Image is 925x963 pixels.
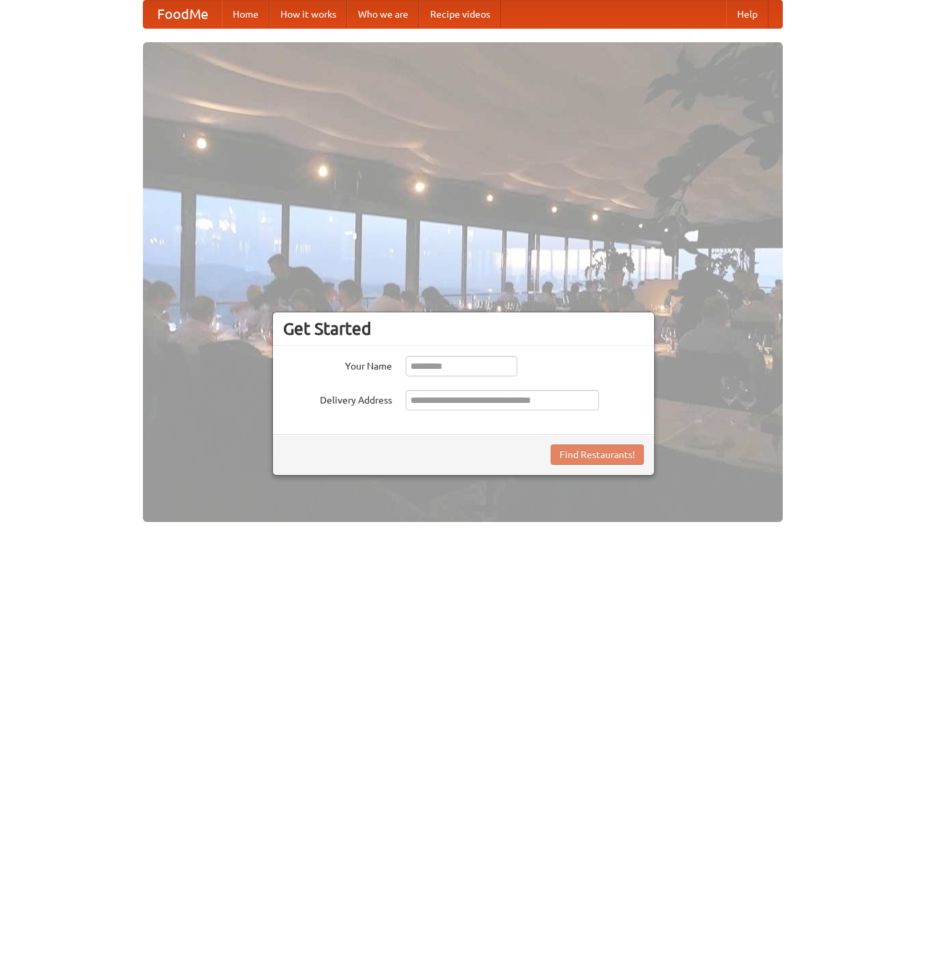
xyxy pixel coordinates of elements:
[144,1,222,28] a: FoodMe
[270,1,347,28] a: How it works
[283,390,392,407] label: Delivery Address
[222,1,270,28] a: Home
[347,1,419,28] a: Who we are
[726,1,768,28] a: Help
[283,356,392,373] label: Your Name
[419,1,501,28] a: Recipe videos
[283,319,644,339] h3: Get Started
[551,444,644,465] button: Find Restaurants!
